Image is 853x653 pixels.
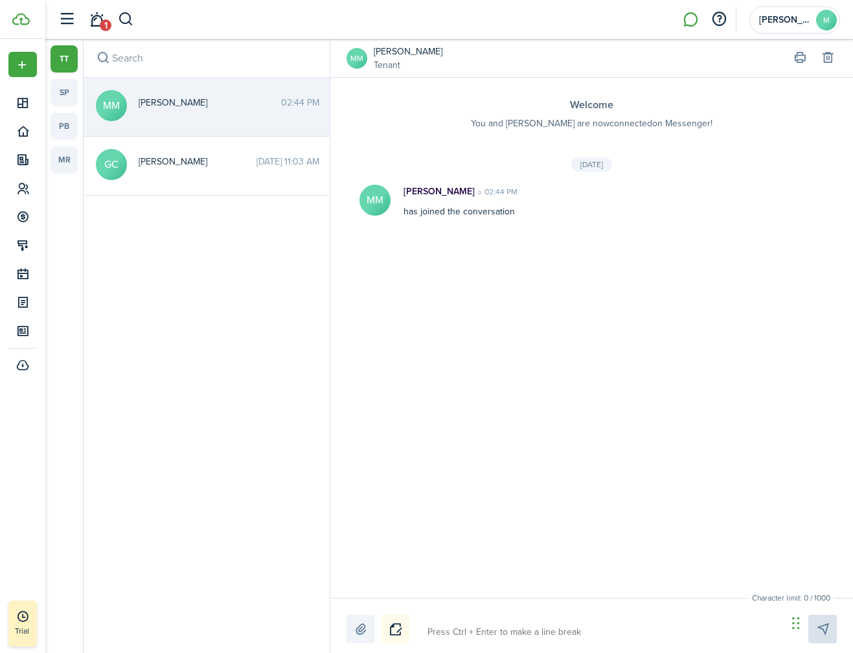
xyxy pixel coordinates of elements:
[819,49,837,67] button: Delete
[256,155,319,168] time: [DATE] 11:03 AM
[96,149,127,180] avatar-text: GC
[359,185,391,216] avatar-text: MM
[100,19,111,31] span: 1
[8,601,37,647] a: Trial
[96,90,127,121] avatar-text: MM
[356,117,827,130] p: You and [PERSON_NAME] are now connected on Messenger!
[381,615,410,643] button: Notice
[84,3,109,36] a: Notifications
[54,7,79,32] button: Open sidebar
[51,113,78,140] a: pb
[12,13,30,25] img: TenantCloud
[749,592,834,604] small: Character limit: 0 / 1000
[759,16,811,25] span: Miguel
[84,39,330,77] input: search
[139,96,281,109] span: Miguel Morales
[94,49,112,67] button: Search
[347,48,367,69] a: MM
[51,146,78,174] a: mr
[118,8,134,30] button: Search
[816,10,837,30] avatar-text: M
[374,45,442,58] a: [PERSON_NAME]
[356,97,827,113] h3: Welcome
[475,186,517,198] time: 02:44 PM
[791,49,809,67] button: Print
[139,155,256,168] span: Gossen Carrero
[404,185,475,198] p: [PERSON_NAME]
[281,96,319,109] time: 02:44 PM
[788,591,853,653] iframe: Chat Widget
[8,52,37,77] button: Open menu
[51,79,78,106] a: sp
[374,58,442,72] a: Tenant
[571,157,612,172] div: [DATE]
[792,604,800,643] div: Drag
[391,185,761,218] div: has joined the conversation
[15,625,67,637] p: Trial
[708,8,730,30] button: Open resource center
[51,45,78,73] a: tt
